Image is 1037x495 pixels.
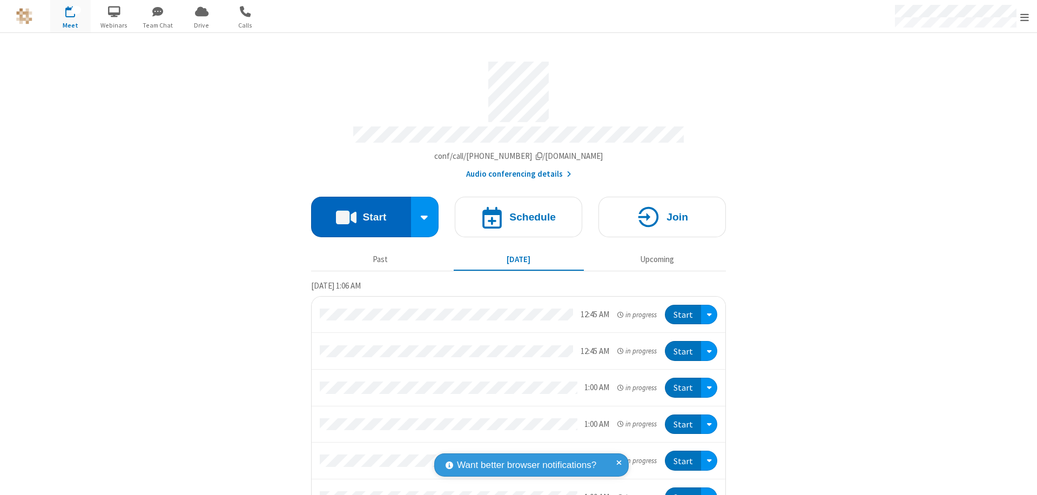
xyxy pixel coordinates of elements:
section: Account details [311,53,726,180]
div: Start conference options [411,197,439,237]
div: Open menu [701,341,717,361]
h4: Start [362,212,386,222]
div: 10 [71,6,81,14]
span: Want better browser notifications? [457,458,596,472]
button: Start [665,305,701,325]
h4: Schedule [509,212,556,222]
img: QA Selenium DO NOT DELETE OR CHANGE [16,8,32,24]
div: Open menu [701,451,717,471]
span: [DATE] 1:06 AM [311,280,361,291]
span: Calls [225,21,266,30]
button: Start [665,341,701,361]
div: Open menu [701,378,717,398]
span: Drive [181,21,222,30]
button: Start [665,451,701,471]
div: 1:00 AM [584,382,609,394]
div: Open menu [701,414,717,434]
em: in progress [617,419,657,429]
em: in progress [617,456,657,466]
h4: Join [666,212,688,222]
button: Past [315,249,446,270]
button: Start [665,378,701,398]
span: Copy my meeting room link [434,151,603,161]
button: Start [665,414,701,434]
button: Join [598,197,726,237]
button: Start [311,197,411,237]
button: [DATE] [454,249,584,270]
span: Webinars [94,21,134,30]
div: 1:00 AM [584,418,609,431]
span: Team Chat [138,21,178,30]
div: 12:45 AM [581,309,609,321]
button: Copy my meeting room linkCopy my meeting room link [434,150,603,163]
div: 12:45 AM [581,345,609,358]
em: in progress [617,310,657,320]
div: Open menu [701,305,717,325]
em: in progress [617,346,657,356]
button: Upcoming [592,249,722,270]
button: Schedule [455,197,582,237]
em: in progress [617,383,657,393]
span: Meet [50,21,91,30]
button: Audio conferencing details [466,168,571,180]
